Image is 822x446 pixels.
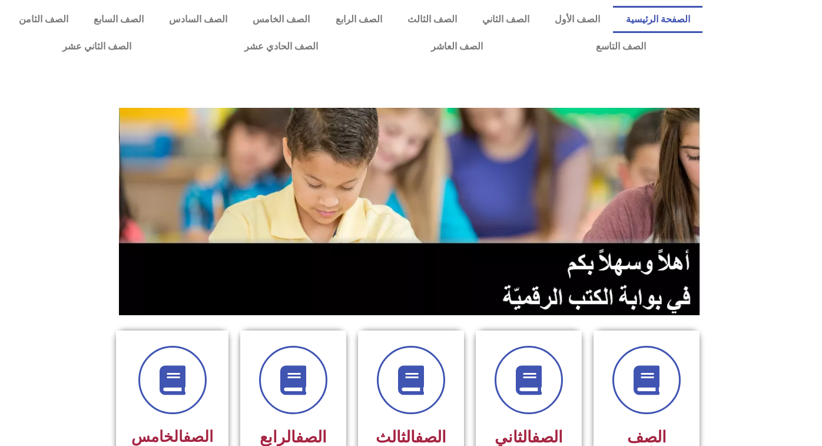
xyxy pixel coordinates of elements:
[542,6,613,33] a: الصف الأول
[6,33,188,60] a: الصف الثاني عشر
[470,6,542,33] a: الصف الثاني
[374,33,539,60] a: الصف العاشر
[81,6,156,33] a: الصف السابع
[188,33,374,60] a: الصف الحادي عشر
[395,6,469,33] a: الصف الثالث
[131,428,213,445] span: الخامس
[157,6,240,33] a: الصف السادس
[323,6,395,33] a: الصف الرابع
[613,6,702,33] a: الصفحة الرئيسية
[6,6,81,33] a: الصف الثامن
[240,6,323,33] a: الصف الخامس
[183,428,213,445] a: الصف
[539,33,702,60] a: الصف التاسع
